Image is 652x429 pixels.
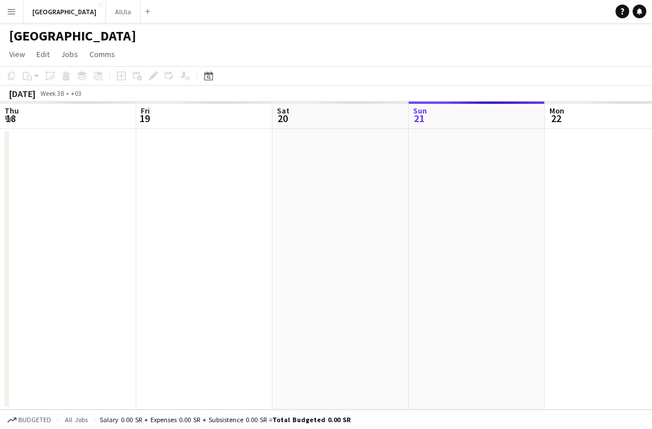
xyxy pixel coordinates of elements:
span: All jobs [63,415,90,424]
span: Week 38 [38,89,66,98]
span: Total Budgeted 0.00 SR [272,415,351,424]
a: Comms [85,47,120,62]
span: Mon [549,106,564,116]
a: Edit [32,47,54,62]
span: 18 [3,112,19,125]
div: +03 [71,89,81,98]
button: [GEOGRAPHIC_DATA] [23,1,106,23]
span: Budgeted [18,416,51,424]
span: Thu [5,106,19,116]
div: Salary 0.00 SR + Expenses 0.00 SR + Subsistence 0.00 SR = [100,415,351,424]
span: Sat [277,106,290,116]
span: 22 [548,112,564,125]
span: 21 [411,112,427,125]
span: Fri [141,106,150,116]
span: Edit [36,49,50,59]
button: AlUla [106,1,141,23]
span: Sun [413,106,427,116]
span: Jobs [61,49,78,59]
span: Comms [89,49,115,59]
a: View [5,47,30,62]
span: 20 [275,112,290,125]
h1: [GEOGRAPHIC_DATA] [9,27,136,44]
span: View [9,49,25,59]
button: Budgeted [6,414,53,426]
div: [DATE] [9,88,35,99]
span: 19 [139,112,150,125]
a: Jobs [56,47,83,62]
